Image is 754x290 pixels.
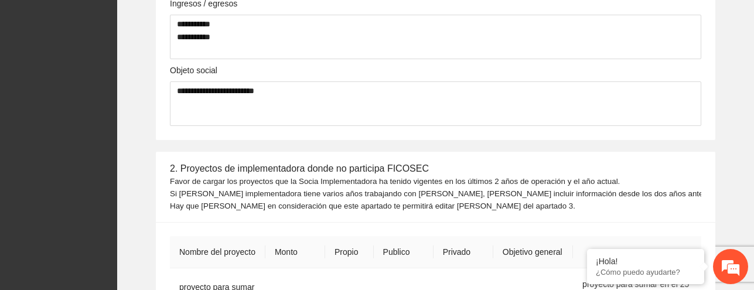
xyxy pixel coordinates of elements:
div: 2. Proyectos de implementadora donde no participa FICOSEC [170,152,701,222]
th: Monto [265,236,325,268]
th: Objetivo general [493,236,573,268]
div: Minimizar ventana de chat en vivo [192,6,220,34]
div: ¡Hola! [596,257,695,266]
label: Objeto social [170,64,217,77]
div: Chatee con nosotros ahora [61,60,197,75]
textarea: Escriba su mensaje y pulse “Intro” [6,178,223,219]
p: ¿Cómo puedo ayudarte? [596,268,695,277]
th: Propio [325,236,374,268]
th: Privado [434,236,493,268]
th: Publico [374,236,434,268]
span: Estamos en línea. [68,86,162,204]
th: Nombre del proyecto [170,236,265,268]
div: Favor de cargar los proyectos que la Socia Implementadora ha tenido vigentes en los últimos 2 año... [170,176,701,213]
